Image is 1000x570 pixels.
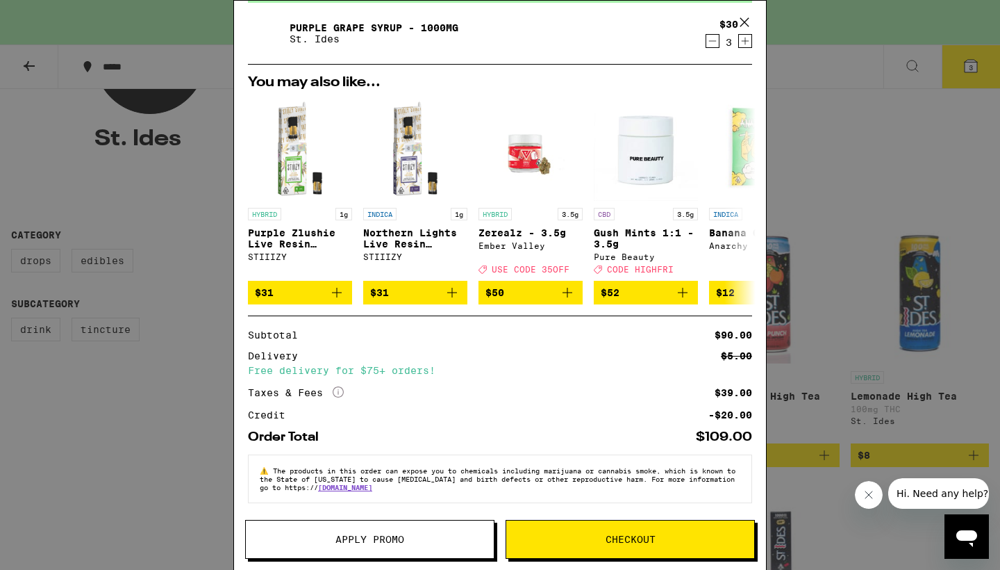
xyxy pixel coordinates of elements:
iframe: Message from company [888,478,989,509]
div: $39.00 [715,388,752,398]
span: $31 [255,287,274,298]
a: Open page for Northern Lights Live Resin Liquid Diamond - 1g from STIIIZY [363,97,467,281]
span: $52 [601,287,619,298]
img: Ember Valley - Zerealz - 3.5g [478,97,583,201]
div: $90.00 [715,330,752,340]
div: 3 [719,37,738,48]
div: Delivery [248,351,308,361]
span: $50 [485,287,504,298]
p: 1g [335,208,352,220]
p: Zerealz - 3.5g [478,227,583,238]
div: Taxes & Fees [248,386,344,399]
div: STIIIZY [248,252,352,261]
button: Add to bag [248,281,352,304]
div: -$20.00 [708,410,752,420]
p: INDICA [363,208,397,220]
div: $109.00 [696,431,752,443]
p: CBD [594,208,615,220]
a: [DOMAIN_NAME] [318,483,372,491]
button: Add to bag [363,281,467,304]
span: ⚠️ [260,466,273,475]
p: Northern Lights Live Resin Liquid Diamond - 1g [363,227,467,250]
iframe: Button to launch messaging window [944,514,989,559]
a: Purple Grape Syrup - 1000mg [290,22,458,33]
span: $12 [716,287,735,298]
button: Decrement [706,34,719,48]
p: St. Ides [290,33,458,44]
span: Checkout [606,535,656,544]
p: Purple Zlushie Live Resin Liquid Diamonds - 1g [248,227,352,250]
div: Ember Valley [478,241,583,250]
div: Subtotal [248,330,308,340]
p: HYBRID [478,208,512,220]
a: Open page for Banana OG - 3.5g from Anarchy [709,97,813,281]
button: Add to bag [709,281,813,304]
button: Add to bag [594,281,698,304]
div: Free delivery for $75+ orders! [248,366,752,375]
p: 1g [451,208,467,220]
button: Checkout [506,520,755,559]
p: INDICA [709,208,742,220]
div: Order Total [248,431,328,443]
a: Open page for Purple Zlushie Live Resin Liquid Diamonds - 1g from STIIIZY [248,97,352,281]
button: Apply Promo [245,520,494,559]
span: The products in this order can expose you to chemicals including marijuana or cannabis smoke, whi... [260,466,735,491]
p: 3.5g [673,208,698,220]
div: Pure Beauty [594,252,698,261]
img: STIIIZY - Purple Zlushie Live Resin Liquid Diamonds - 1g [248,97,352,201]
p: 3.5g [558,208,583,220]
img: Purple Grape Syrup - 1000mg [248,14,287,53]
span: USE CODE 35OFF [492,265,569,274]
div: $5.00 [721,351,752,361]
div: STIIIZY [363,252,467,261]
div: $30 [719,19,738,30]
span: CODE HIGHFRI [607,265,674,274]
img: Anarchy - Banana OG - 3.5g [709,97,813,201]
img: STIIIZY - Northern Lights Live Resin Liquid Diamond - 1g [363,97,467,201]
button: Add to bag [478,281,583,304]
span: $31 [370,287,389,298]
span: Apply Promo [335,535,404,544]
a: Open page for Gush Mints 1:1 - 3.5g from Pure Beauty [594,97,698,281]
iframe: Close message [855,481,883,509]
div: Anarchy [709,241,813,250]
p: Gush Mints 1:1 - 3.5g [594,227,698,250]
a: Open page for Zerealz - 3.5g from Ember Valley [478,97,583,281]
button: Increment [738,34,752,48]
img: Pure Beauty - Gush Mints 1:1 - 3.5g [594,97,698,201]
h2: You may also like... [248,76,752,90]
div: Credit [248,410,295,420]
p: Banana OG - 3.5g [709,227,813,238]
